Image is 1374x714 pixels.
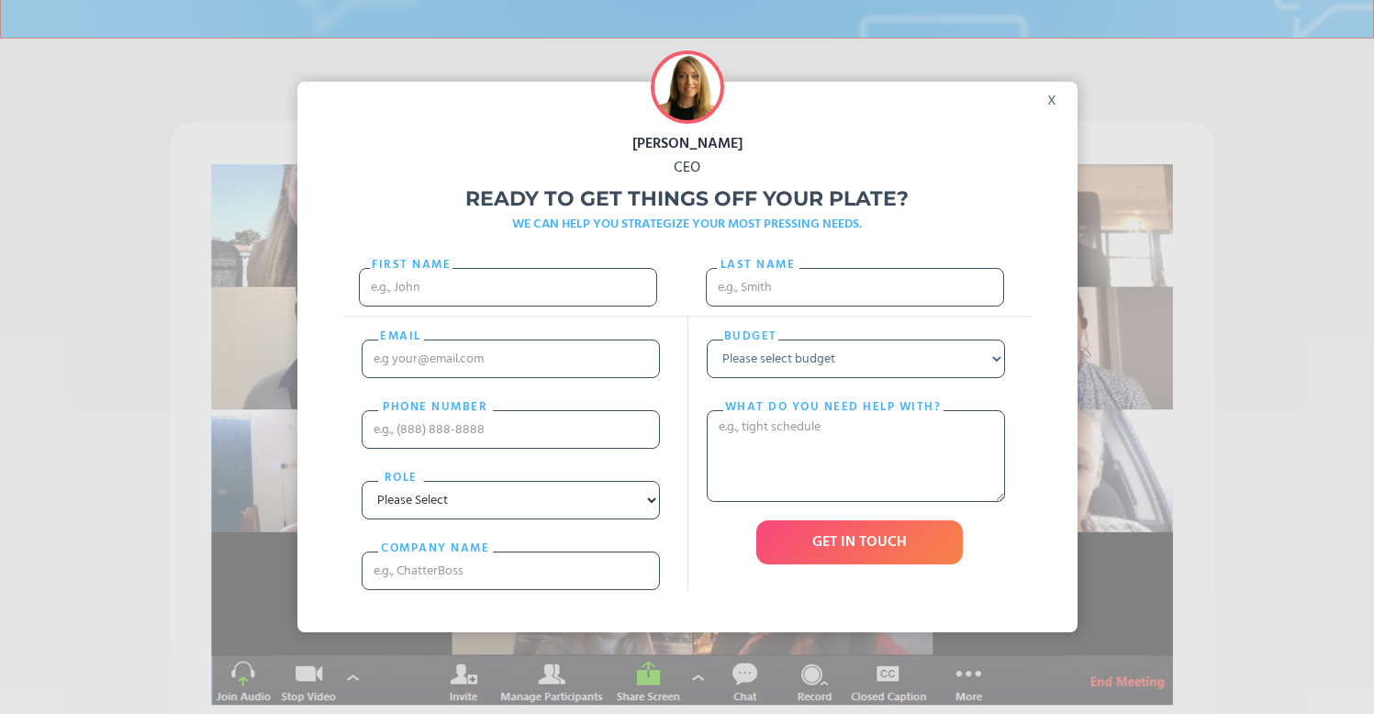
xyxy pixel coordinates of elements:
label: email [378,328,424,346]
label: Role [378,469,424,487]
label: Budget [723,328,778,346]
input: e.g., ChatterBoss [362,552,660,590]
input: e.g your@email.com [362,340,660,378]
input: e.g., Smith [706,268,1004,307]
input: GET IN TOUCH [756,520,963,564]
form: Freebie Popup Form 2021 [343,245,1032,608]
label: Last name [717,256,799,274]
label: First Name [370,256,452,274]
input: e.g., (888) 888-8888 [362,410,660,449]
div: [PERSON_NAME] [297,132,1078,156]
strong: Ready to get things off your plate? [465,186,909,211]
div: x [1036,82,1078,109]
div: CEO [297,156,1078,180]
input: e.g., John [359,268,657,307]
strong: WE CAN HELP YOU STRATEGIZE YOUR MOST PRESSING NEEDS. [512,214,862,235]
label: cOMPANY NAME [378,540,493,558]
label: What do you need help with? [723,398,944,417]
label: PHONE nUMBER [378,398,493,417]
